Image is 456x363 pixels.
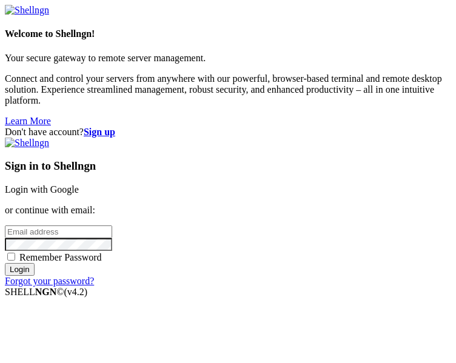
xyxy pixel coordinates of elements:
[5,73,451,106] p: Connect and control your servers from anywhere with our powerful, browser-based terminal and remo...
[5,225,112,238] input: Email address
[5,287,87,297] span: SHELL ©
[5,127,451,138] div: Don't have account?
[5,159,451,173] h3: Sign in to Shellngn
[5,28,451,39] h4: Welcome to Shellngn!
[5,116,51,126] a: Learn More
[5,138,49,148] img: Shellngn
[19,252,102,262] span: Remember Password
[84,127,115,137] a: Sign up
[35,287,57,297] b: NGN
[5,205,451,216] p: or continue with email:
[7,253,15,261] input: Remember Password
[5,276,94,286] a: Forgot your password?
[5,5,49,16] img: Shellngn
[64,287,88,297] span: 4.2.0
[5,184,79,195] a: Login with Google
[5,263,35,276] input: Login
[5,53,451,64] p: Your secure gateway to remote server management.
